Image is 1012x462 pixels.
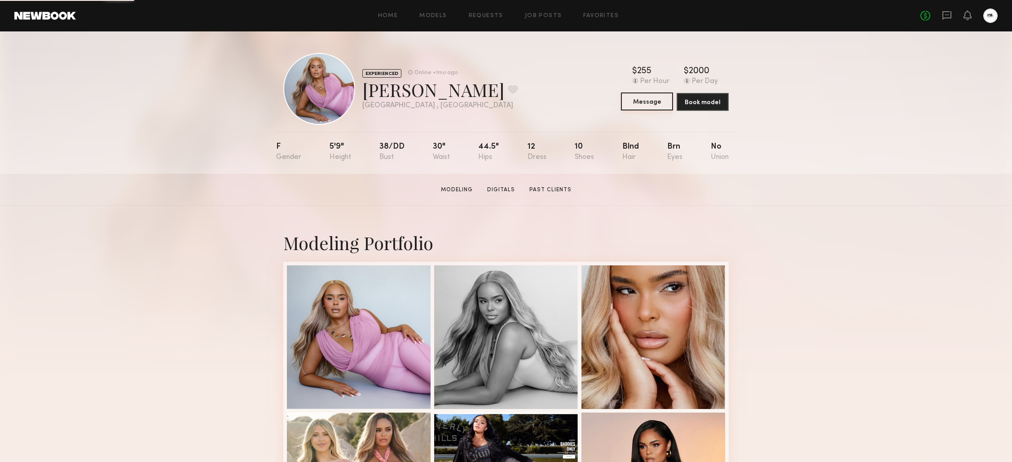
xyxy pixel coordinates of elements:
[583,13,619,19] a: Favorites
[330,143,351,161] div: 5'9"
[433,143,450,161] div: 30"
[283,231,729,255] div: Modeling Portfolio
[528,143,546,161] div: 12
[525,13,562,19] a: Job Posts
[478,143,499,161] div: 44.5"
[575,143,594,161] div: 10
[711,143,729,161] div: No
[362,102,518,110] div: [GEOGRAPHIC_DATA] , [GEOGRAPHIC_DATA]
[684,67,689,76] div: $
[622,143,639,161] div: Blnd
[419,13,447,19] a: Models
[632,67,637,76] div: $
[379,143,405,161] div: 38/dd
[689,67,709,76] div: 2000
[484,186,519,194] a: Digitals
[378,13,398,19] a: Home
[469,13,503,19] a: Requests
[621,92,673,110] button: Message
[362,78,518,101] div: [PERSON_NAME]
[667,143,682,161] div: Brn
[692,78,718,86] div: Per Day
[276,143,301,161] div: F
[640,78,669,86] div: Per Hour
[637,67,651,76] div: 255
[362,69,401,78] div: EXPERIENCED
[677,93,729,111] button: Book model
[437,186,476,194] a: Modeling
[526,186,575,194] a: Past Clients
[414,70,458,76] div: Online +1mo ago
